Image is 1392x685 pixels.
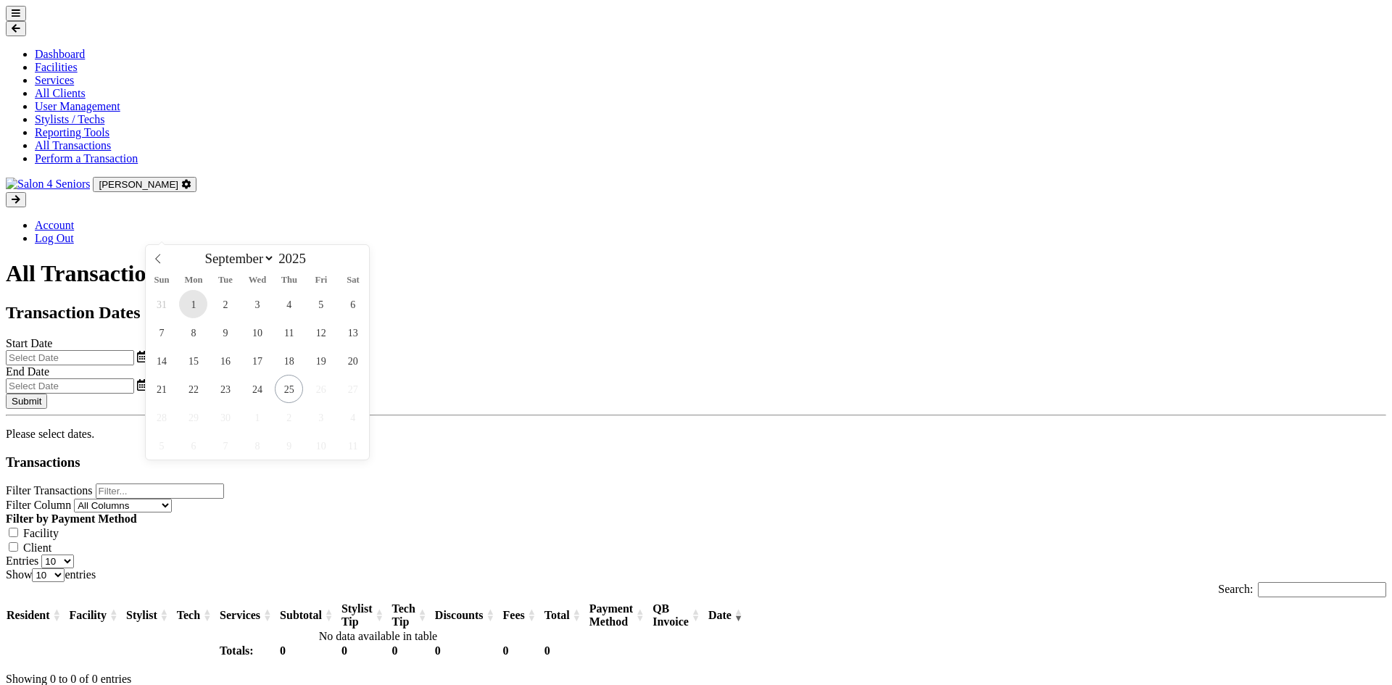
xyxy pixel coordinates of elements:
[339,346,367,375] span: September 20, 2025
[243,403,271,431] span: October 1, 2025
[147,318,175,346] span: September 7, 2025
[279,602,341,629] th: Subtotal: activate to sort column ascending
[6,629,750,644] td: No data available in table
[220,644,254,657] strong: Totals:
[275,375,303,403] span: September 25, 2025
[32,568,65,582] select: Showentries
[307,318,335,346] span: September 12, 2025
[6,350,134,365] input: Select Date
[6,499,71,511] label: Filter Column
[243,290,271,318] span: September 3, 2025
[279,644,341,658] th: 0
[241,275,273,285] span: Wed
[6,365,49,378] label: End Date
[6,484,93,497] label: Filter Transactions
[211,346,239,375] span: September 16, 2025
[23,527,59,539] label: Facility
[6,303,1386,323] h2: Transaction Dates
[275,251,316,267] input: Year
[589,602,652,629] th: Payment Method: activate to sort column ascending
[273,275,305,285] span: Thu
[6,337,52,349] label: Start Date
[179,403,207,431] span: September 29, 2025
[93,177,196,192] button: [PERSON_NAME]
[307,431,335,460] span: October 10, 2025
[6,454,1386,470] h3: Transactions
[199,250,275,267] select: Month
[6,555,38,567] label: Entries
[434,644,502,658] th: 0
[6,178,90,191] img: Salon 4 Seniors
[96,483,224,499] input: Filter...
[502,602,544,629] th: Fees: activate to sort column ascending
[6,568,96,581] label: Show entries
[179,290,207,318] span: September 1, 2025
[23,541,51,554] label: Client
[35,61,78,73] a: Facilities
[35,113,104,125] a: Stylists / Techs
[307,290,335,318] span: September 5, 2025
[339,375,367,403] span: September 27, 2025
[434,602,502,629] th: Discounts: activate to sort column ascending
[69,602,126,629] th: Facility: activate to sort column ascending
[243,375,271,403] span: September 24, 2025
[179,375,207,403] span: September 22, 2025
[391,644,434,658] th: 0
[35,87,86,99] a: All Clients
[35,152,138,165] a: Perform a Transaction
[339,431,367,460] span: October 11, 2025
[341,602,391,629] th: Stylist Tip: activate to sort column ascending
[652,602,708,629] th: QB Invoice: activate to sort column ascending
[179,318,207,346] span: September 8, 2025
[339,318,367,346] span: September 13, 2025
[1218,583,1386,595] label: Search:
[99,179,178,190] span: [PERSON_NAME]
[147,403,175,431] span: September 28, 2025
[502,644,544,658] th: 0
[137,351,147,363] a: toggle
[275,346,303,375] span: September 18, 2025
[125,602,176,629] th: Stylist: activate to sort column ascending
[339,290,367,318] span: September 6, 2025
[211,431,239,460] span: October 7, 2025
[147,290,175,318] span: August 31, 2025
[147,346,175,375] span: September 14, 2025
[339,403,367,431] span: October 4, 2025
[6,602,69,629] th: Resident: activate to sort column ascending
[6,394,47,409] button: Submit
[211,290,239,318] span: September 2, 2025
[211,318,239,346] span: September 9, 2025
[219,602,279,629] th: Services: activate to sort column ascending
[6,512,137,525] strong: Filter by Payment Method
[35,100,120,112] a: User Management
[243,318,271,346] span: September 10, 2025
[179,431,207,460] span: October 6, 2025
[147,375,175,403] span: September 21, 2025
[341,644,391,658] th: 0
[307,375,335,403] span: September 26, 2025
[307,346,335,375] span: September 19, 2025
[35,126,109,138] a: Reporting Tools
[211,403,239,431] span: September 30, 2025
[307,403,335,431] span: October 3, 2025
[6,260,1386,287] h1: All Transactions
[35,219,74,231] a: Account
[176,602,219,629] th: Tech: activate to sort column ascending
[137,379,147,391] a: toggle
[275,431,303,460] span: October 9, 2025
[6,428,1386,441] p: Please select dates.
[1258,582,1386,597] input: Search:
[35,74,74,86] a: Services
[305,275,337,285] span: Fri
[146,275,178,285] span: Sun
[275,403,303,431] span: October 2, 2025
[211,375,239,403] span: September 23, 2025
[6,378,134,394] input: Select Date
[178,275,210,285] span: Mon
[243,346,271,375] span: September 17, 2025
[243,431,271,460] span: October 8, 2025
[179,346,207,375] span: September 15, 2025
[147,431,175,460] span: October 5, 2025
[35,232,74,244] a: Log Out
[35,48,85,60] a: Dashboard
